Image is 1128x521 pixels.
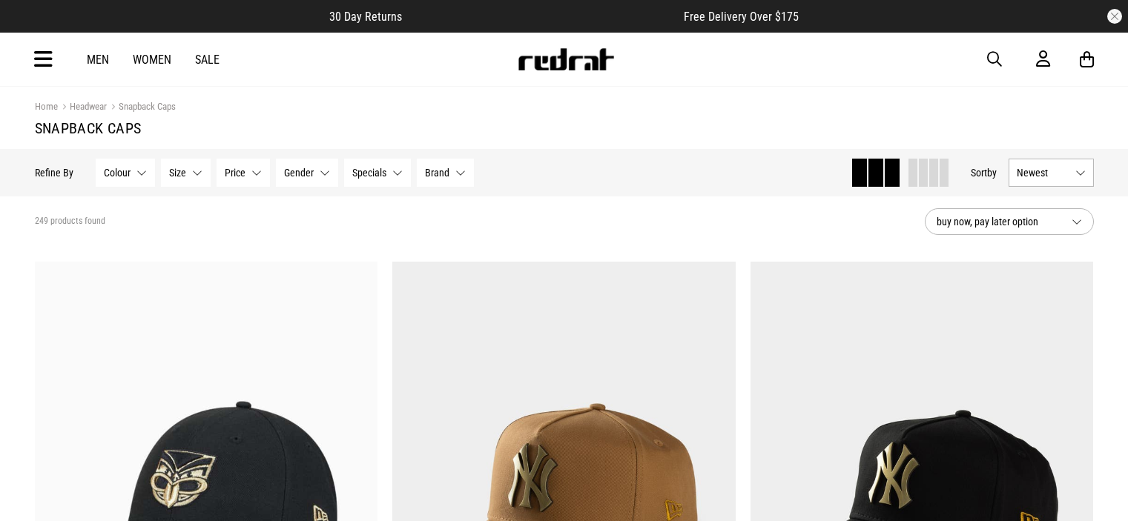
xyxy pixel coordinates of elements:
[133,53,171,67] a: Women
[225,167,245,179] span: Price
[1009,159,1094,187] button: Newest
[417,159,474,187] button: Brand
[195,53,220,67] a: Sale
[432,9,654,24] iframe: Customer reviews powered by Trustpilot
[329,10,402,24] span: 30 Day Returns
[87,53,109,67] a: Men
[987,167,997,179] span: by
[517,48,615,70] img: Redrat logo
[35,167,73,179] p: Refine By
[284,167,314,179] span: Gender
[96,159,155,187] button: Colour
[35,119,1094,137] h1: Snapback Caps
[58,101,107,115] a: Headwear
[971,164,997,182] button: Sortby
[217,159,270,187] button: Price
[425,167,449,179] span: Brand
[684,10,799,24] span: Free Delivery Over $175
[352,167,386,179] span: Specials
[276,159,338,187] button: Gender
[925,208,1094,235] button: buy now, pay later option
[35,216,105,228] span: 249 products found
[344,159,411,187] button: Specials
[107,101,176,115] a: Snapback Caps
[937,213,1060,230] span: buy now, pay later option
[1017,167,1069,179] span: Newest
[35,101,58,112] a: Home
[161,159,211,187] button: Size
[169,167,186,179] span: Size
[104,167,131,179] span: Colour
